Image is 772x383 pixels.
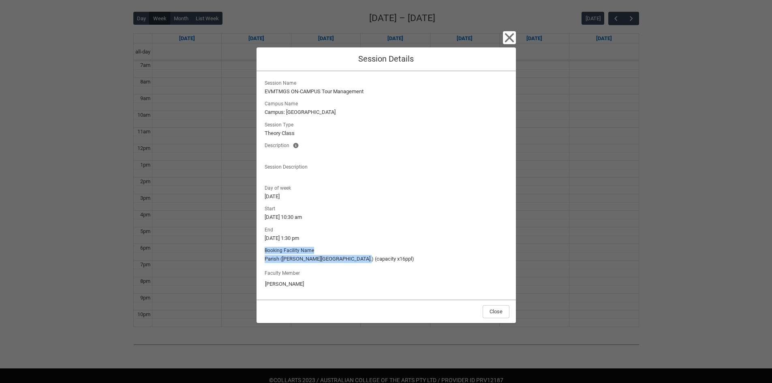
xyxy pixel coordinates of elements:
[265,193,508,201] lightning-formatted-text: [DATE]
[265,78,299,87] span: Session Name
[265,129,508,137] lightning-formatted-text: Theory Class
[265,255,508,263] lightning-formatted-text: Parish ([PERSON_NAME][GEOGRAPHIC_DATA].) (capacity x16ppl)
[265,88,508,96] lightning-formatted-text: EVMTMGS ON-CAMPUS Tour Management
[265,234,508,242] lightning-formatted-text: [DATE] 1:30 pm
[503,31,516,44] button: Close
[265,225,276,233] span: End
[265,162,311,171] span: Session Description
[265,183,294,192] span: Day of week
[483,305,509,318] button: Close
[265,203,278,212] span: Start
[265,140,293,149] span: Description
[265,213,508,221] lightning-formatted-text: [DATE] 10:30 am
[265,120,297,128] span: Session Type
[265,108,508,116] lightning-formatted-text: Campus: [GEOGRAPHIC_DATA]
[358,54,414,64] span: Session Details
[265,98,301,107] span: Campus Name
[265,268,303,277] label: Faculty Member
[265,245,317,254] span: Booking Facility Name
